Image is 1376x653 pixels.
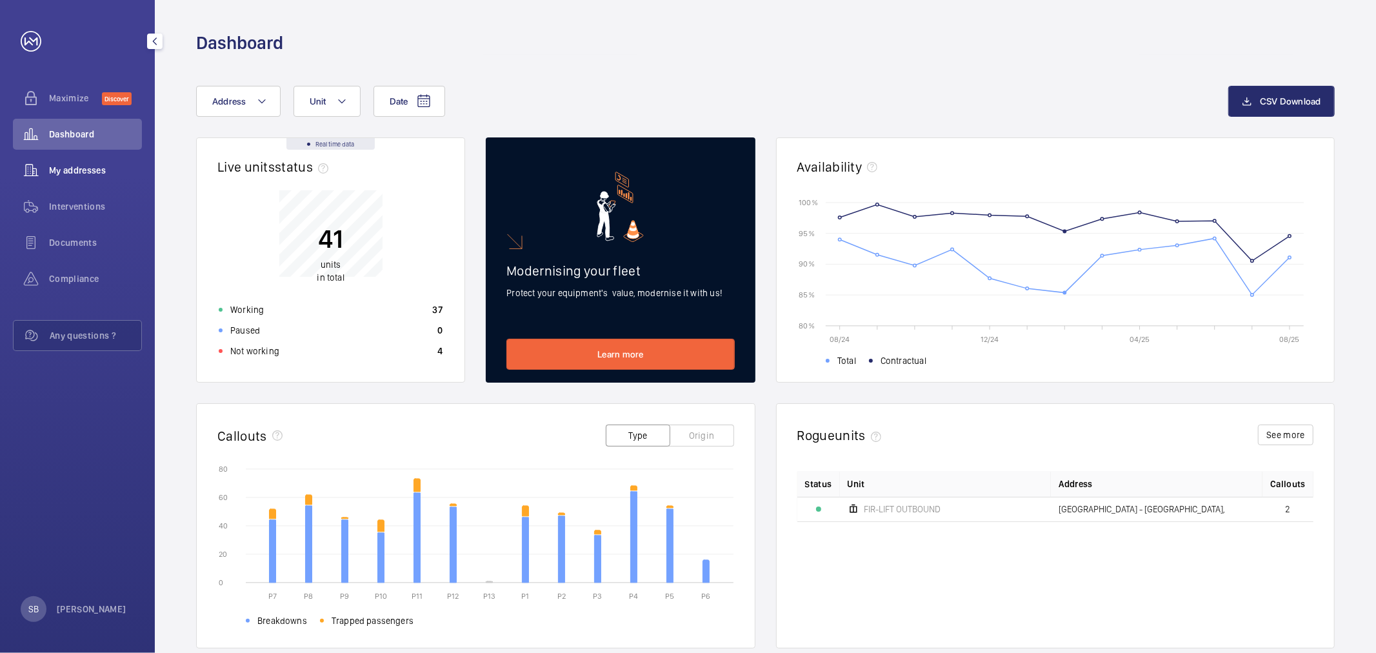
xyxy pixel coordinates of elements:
[375,592,387,601] text: P10
[317,259,344,285] p: in total
[702,592,711,601] text: P6
[217,159,334,175] h2: Live units
[483,592,495,601] text: P13
[196,31,283,55] h1: Dashboard
[805,477,832,490] p: Status
[1059,505,1225,514] span: [GEOGRAPHIC_DATA] - [GEOGRAPHIC_DATA],
[981,335,999,344] text: 12/24
[1270,477,1306,490] span: Callouts
[217,428,267,444] h2: Callouts
[230,324,260,337] p: Paused
[880,354,926,367] span: Contractual
[317,223,344,256] p: 41
[49,236,142,249] span: Documents
[268,592,277,601] text: P7
[1286,505,1291,514] span: 2
[304,592,314,601] text: P8
[310,96,326,106] span: Unit
[848,477,865,490] span: Unit
[1228,86,1335,117] button: CSV Download
[57,603,126,616] p: [PERSON_NAME]
[49,128,142,141] span: Dashboard
[506,286,734,299] p: Protect your equipment's value, modernise it with us!
[799,321,815,330] text: 80 %
[321,260,341,270] span: units
[437,324,443,337] p: 0
[374,86,445,117] button: Date
[670,425,734,447] button: Origin
[230,345,279,357] p: Not working
[835,427,886,443] span: units
[557,592,566,601] text: P2
[1059,477,1092,490] span: Address
[196,86,281,117] button: Address
[437,345,443,357] p: 4
[1260,96,1321,106] span: CSV Download
[49,92,102,105] span: Maximize
[799,197,818,206] text: 100 %
[864,505,941,514] span: FIR-LIFT OUTBOUND
[597,172,644,242] img: marketing-card.svg
[797,159,862,175] h2: Availability
[28,603,39,616] p: SB
[1258,425,1313,445] button: See more
[219,578,223,587] text: 0
[286,138,375,150] div: Real time data
[294,86,361,117] button: Unit
[390,96,408,106] span: Date
[837,354,856,367] span: Total
[1130,335,1150,344] text: 04/25
[799,228,815,237] text: 95 %
[275,159,334,175] span: status
[799,290,815,299] text: 85 %
[219,521,228,530] text: 40
[257,614,307,627] span: Breakdowns
[506,339,734,370] a: Learn more
[606,425,670,447] button: Type
[49,200,142,213] span: Interventions
[212,96,246,106] span: Address
[219,550,227,559] text: 20
[522,592,530,601] text: P1
[448,592,459,601] text: P12
[49,164,142,177] span: My addresses
[341,592,350,601] text: P9
[799,259,815,268] text: 90 %
[593,592,603,601] text: P3
[102,92,132,105] span: Discover
[797,427,886,443] h2: Rogue
[433,303,443,316] p: 37
[506,263,734,279] h2: Modernising your fleet
[50,329,141,342] span: Any questions ?
[412,592,423,601] text: P11
[830,335,850,344] text: 08/24
[230,303,264,316] p: Working
[1279,335,1299,344] text: 08/25
[49,272,142,285] span: Compliance
[630,592,639,601] text: P4
[219,465,228,474] text: 80
[332,614,414,627] span: Trapped passengers
[666,592,675,601] text: P5
[219,493,228,502] text: 60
